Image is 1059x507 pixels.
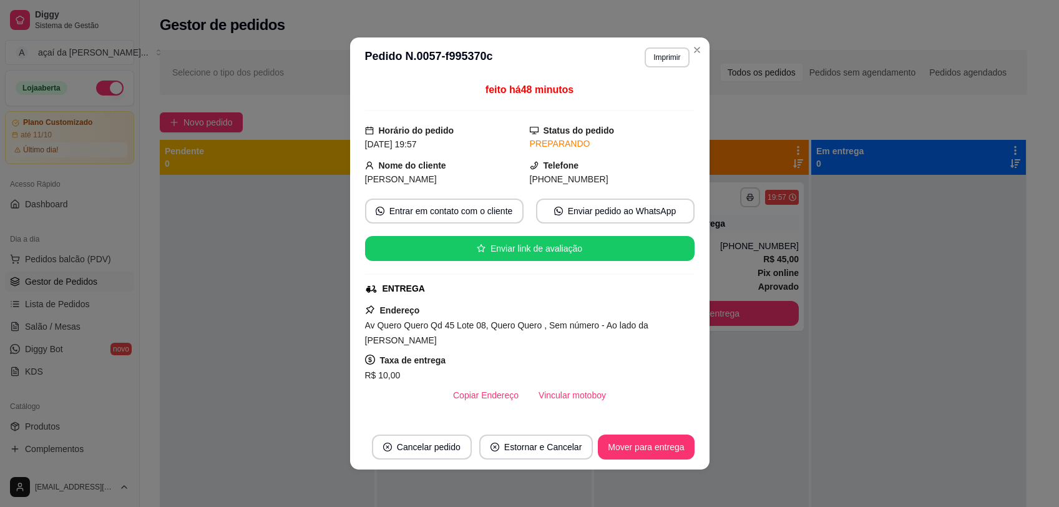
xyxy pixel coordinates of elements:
[379,160,446,170] strong: Nome do cliente
[365,174,437,184] span: [PERSON_NAME]
[365,161,374,170] span: user
[645,47,689,67] button: Imprimir
[598,435,694,460] button: Mover para entrega
[365,47,493,67] h3: Pedido N. 0057-f995370c
[376,207,384,215] span: whats-app
[365,305,375,315] span: pushpin
[486,84,573,95] span: feito há 48 minutos
[372,435,472,460] button: close-circleCancelar pedido
[544,160,579,170] strong: Telefone
[379,126,454,135] strong: Horário do pedido
[687,40,707,60] button: Close
[477,244,486,253] span: star
[529,383,616,408] button: Vincular motoboy
[383,282,425,295] div: ENTREGA
[536,199,695,224] button: whats-appEnviar pedido ao WhatsApp
[365,139,417,149] span: [DATE] 19:57
[530,161,539,170] span: phone
[380,355,446,365] strong: Taxa de entrega
[365,126,374,135] span: calendar
[490,443,499,451] span: close-circle
[365,355,375,365] span: dollar
[544,126,615,135] strong: Status do pedido
[365,236,695,261] button: starEnviar link de avaliação
[554,207,563,215] span: whats-app
[530,137,695,150] div: PREPARANDO
[530,126,539,135] span: desktop
[365,370,401,380] span: R$ 10,00
[365,199,524,224] button: whats-appEntrar em contato com o cliente
[365,320,648,345] span: Av Quero Quero Qd 45 Lote 08, Quero Quero , Sem número - Ao lado da [PERSON_NAME]
[380,305,420,315] strong: Endereço
[479,435,593,460] button: close-circleEstornar e Cancelar
[530,174,608,184] span: [PHONE_NUMBER]
[443,383,529,408] button: Copiar Endereço
[383,443,392,451] span: close-circle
